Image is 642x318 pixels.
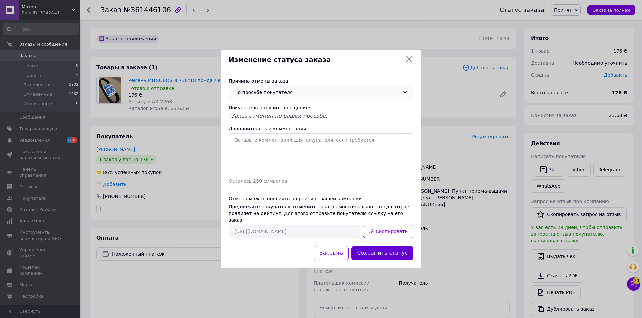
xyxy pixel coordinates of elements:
[229,113,330,119] span: "Заказ отменен по вашей просьбе."
[229,78,413,84] div: Причина отмены заказа
[314,246,349,260] button: Закрыть
[229,203,413,223] div: Предложите покупателю отменить заказ самостоятельно - тогда это не повлияет на рейтинг. Для этого...
[229,178,287,184] span: Осталось 250 символов
[229,104,413,111] div: Покупатель получит сообщение:
[229,195,413,202] div: Отмена может повлиять на рейтинг вашей компании
[363,225,413,238] button: Скопировать
[234,89,400,96] div: По просьбе покупателя
[229,126,306,131] label: Дополнительный комментарий
[229,55,403,65] span: Изменение статуса заказа
[351,246,413,260] button: Сохранить статус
